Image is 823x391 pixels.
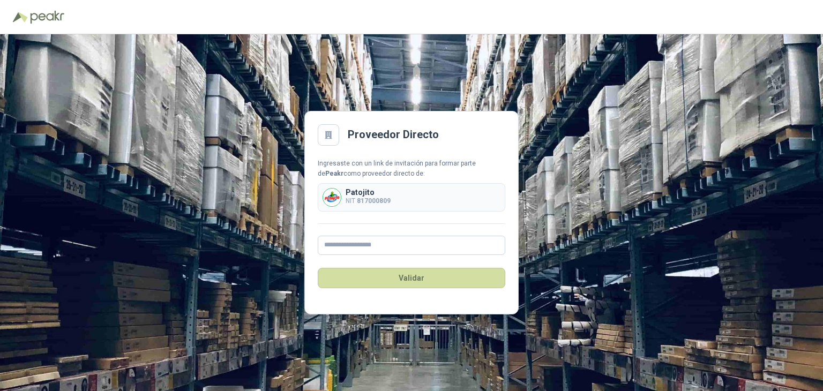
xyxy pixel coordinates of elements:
[357,197,391,205] b: 817000809
[346,189,391,196] p: Patojito
[318,268,505,288] button: Validar
[13,12,28,22] img: Logo
[325,170,343,177] b: Peakr
[323,189,341,206] img: Company Logo
[346,196,391,206] p: NIT
[318,159,505,179] div: Ingresaste con un link de invitación para formar parte de como proveedor directo de:
[348,126,439,143] h2: Proveedor Directo
[30,11,64,24] img: Peakr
